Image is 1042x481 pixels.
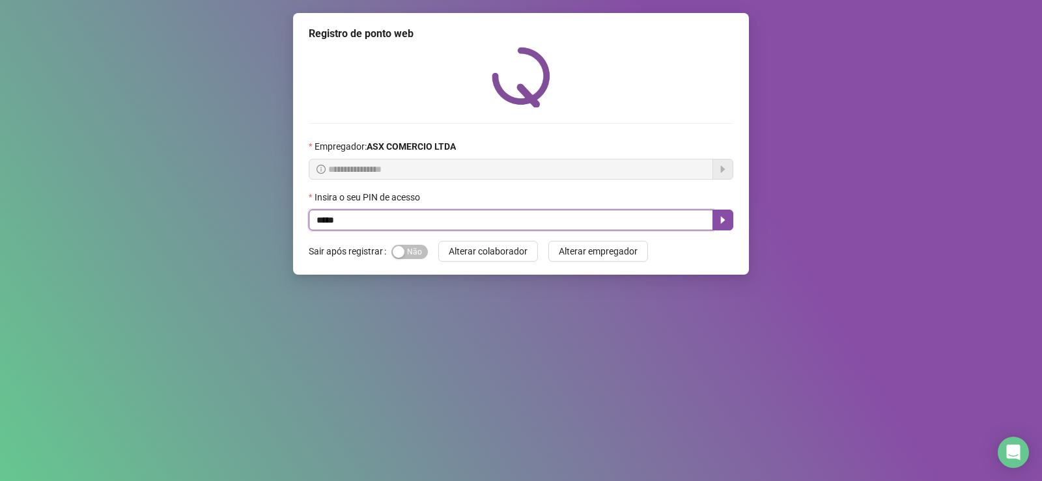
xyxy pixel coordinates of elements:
[309,190,429,204] label: Insira o seu PIN de acesso
[367,141,456,152] strong: ASX COMERCIO LTDA
[718,215,728,225] span: caret-right
[548,241,648,262] button: Alterar empregador
[492,47,550,107] img: QRPoint
[559,244,638,258] span: Alterar empregador
[438,241,538,262] button: Alterar colaborador
[309,241,391,262] label: Sair após registrar
[449,244,528,258] span: Alterar colaborador
[998,437,1029,468] div: Open Intercom Messenger
[309,26,733,42] div: Registro de ponto web
[315,139,456,154] span: Empregador :
[317,165,326,174] span: info-circle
